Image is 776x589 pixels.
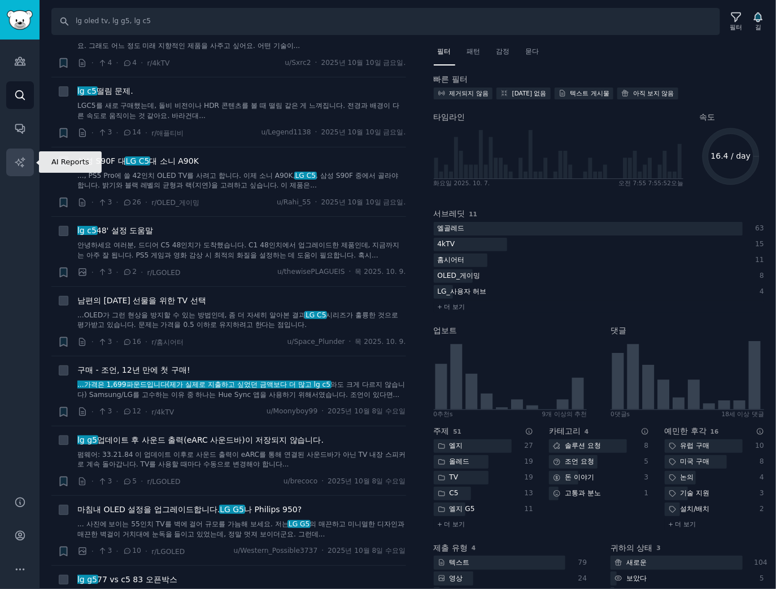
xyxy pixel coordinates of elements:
[438,47,451,55] font: 필터
[321,477,324,485] font: ·
[234,547,318,555] font: u/Western_Possible3737
[434,75,468,84] font: 빠른 필터
[438,224,465,232] font: 엘골레드
[349,338,351,346] font: ·
[77,226,97,235] font: lg c5
[91,477,94,486] font: ·
[132,407,141,415] font: 12
[755,559,768,566] font: 104
[77,86,97,95] font: lg c5
[84,42,300,50] font: . 그래도 어느 정도 미래 지향적인 제품을 사주고 싶어요. 어떤 기술이...
[611,411,614,417] font: 0
[434,411,438,417] font: 0
[285,59,311,67] font: u/Sxrc2
[77,241,400,259] font: 안녕하세요 여러분, 드디어 C5 48인치가 도착했습니다. C1 48인치에서 업그레이드한 제품인데, 지금까지는 아주 잘 됩니다. PS5 게임과 영화 감상 시 최적의 화질을 설정...
[328,477,406,485] font: 2025년 10월 8일 수요일
[84,391,399,399] font: ) Samsung/LG를 고수하는 이유 중 하나는 Hue Sync 앱을 사용하기 위해서였습니다. 조언이 있다면...
[107,338,112,346] font: 3
[141,477,143,486] font: ·
[147,59,169,67] font: r/4kTV
[681,457,710,465] font: 미국 구매
[97,226,154,235] font: 48' 설정 도움말
[438,303,465,310] font: + 더 보기
[116,268,118,277] font: ·
[578,574,587,582] font: 24
[77,311,406,330] a: ...OLED가 그런 현상을 방지할 수 있는 방법인데, 좀 더 자세히 알아본 결과LG C5시리즈가 훌륭한 것으로 평가받고 있습니다. 문제는 가격을 0.5 이하로 유지하려고 한...
[261,128,311,136] font: u/Legend1138
[644,457,649,465] font: 5
[438,272,481,280] font: OLED_게이밍
[151,129,184,137] font: r/애플티비
[77,504,302,516] a: 마침내 OLED 설정을 업그레이드합니다.LG G5나 Philips 950?
[549,426,581,435] font: 카테고리
[77,296,206,305] font: 남편의 [DATE] 선물을 위한 TV 선택
[315,198,317,206] font: ·
[524,489,533,497] font: 13
[450,559,470,566] font: 텍스트
[91,547,94,556] font: ·
[438,521,465,527] font: + 더 보기
[657,544,661,551] font: 3
[77,435,97,444] font: lg g5
[244,505,302,514] font: 나 Philips 950?
[681,442,710,450] font: 유럽 ​​구매
[524,457,533,465] font: 19
[77,156,126,165] font: 삼성 S90F 대
[681,489,710,497] font: 기술 지원
[755,24,761,30] font: 길
[147,478,180,486] font: r/LGOLED
[472,544,476,551] font: 4
[434,326,457,335] font: 업보트
[626,574,647,582] font: 보았다
[97,575,177,584] font: 77 vs c5 83 오픈박스
[132,477,137,485] font: 5
[91,337,94,346] font: ·
[450,90,489,97] font: 제거되지 않음
[614,411,627,417] font: 댓글
[760,287,764,295] font: 4
[450,442,463,450] font: 엘지
[671,180,683,186] font: 오늘
[91,128,94,137] font: ·
[107,547,112,555] font: 3
[669,521,696,527] font: + 더 보기
[132,338,141,346] font: 16
[145,337,147,346] font: ·
[524,473,533,481] font: 19
[77,381,330,389] font: ...가격은 1,699파운드입니다(제가 실제로 지출하고 싶었던 금액보다 더 많고 lg c5
[267,407,318,415] font: u/Moonyboy99
[524,442,533,450] font: 27
[77,574,177,586] a: lg g577 vs c5 83 오픈박스
[77,241,406,260] a: 안녕하세요 여러분, 드디어 C5 48인치가 도착했습니다. C1 48인치에서 업그레이드한 제품인데, 지금까지는 아주 잘 됩니다. PS5 게임과 영화 감상 시 최적의 화질을 설정...
[126,156,150,165] font: LG C5
[77,225,153,237] a: lg c548' 설정 도움말
[760,457,764,465] font: 8
[141,58,143,67] font: ·
[681,473,694,481] font: 논의
[755,442,764,450] font: 10
[77,101,406,121] a: LGC5를 새로 구매했는데, 돌비 비전이나 HDR 콘텐츠를 볼 때 떨림 같은 게 느껴집니다. 전경과 배경이 다른 속도로 움직이는 것 같아요. 바라건대...
[145,407,147,416] font: ·
[438,240,455,248] font: 4kTV
[306,311,326,319] font: LG C5
[760,505,764,513] font: 2
[722,411,764,417] font: 18세 이상 댓글
[450,473,459,481] font: TV
[611,543,652,552] font: 귀하의 상태
[77,434,324,446] a: lg g5업데이트 후 사운드 출력(eARC 사운드바)이 저장되지 않습니다.
[578,559,587,566] font: 79
[328,547,406,555] font: 2025년 10월 8일 수요일
[141,268,143,277] font: ·
[107,268,112,276] font: 3
[97,435,324,444] font: 업데이트 후 사운드 출력(eARC 사운드바)이 저장되지 않습니다.
[116,477,118,486] font: ·
[755,256,764,264] font: 11
[132,198,141,206] font: 26
[565,457,594,465] font: 조언 요청
[633,90,674,97] font: 아직 보지 않음
[665,426,707,435] font: 예민한 후각
[755,224,764,232] font: 63
[710,428,719,435] font: 16
[585,428,588,435] font: 4
[760,574,764,582] font: 5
